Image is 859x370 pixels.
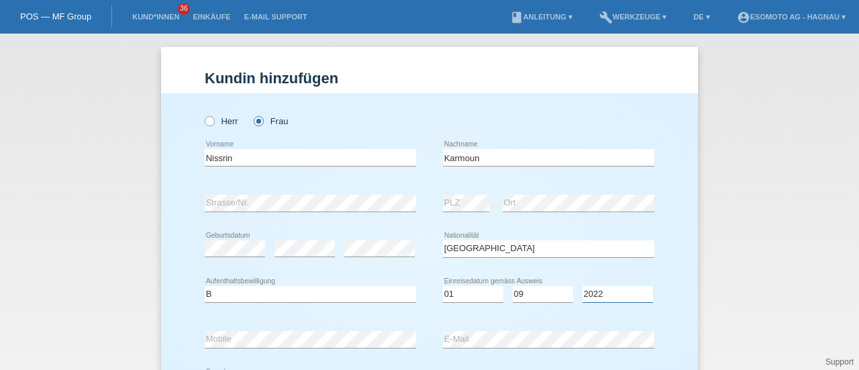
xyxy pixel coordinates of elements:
i: book [510,11,523,24]
h1: Kundin hinzufügen [205,70,654,87]
a: DE ▾ [687,13,716,21]
i: account_circle [737,11,750,24]
a: account_circleEsomoto AG - Hagnau ▾ [730,13,852,21]
a: Kund*innen [125,13,186,21]
a: buildWerkzeuge ▾ [593,13,674,21]
a: Support [825,357,854,367]
label: Herr [205,116,238,126]
a: POS — MF Group [20,11,91,21]
i: build [599,11,613,24]
input: Herr [205,116,213,125]
a: E-Mail Support [238,13,314,21]
span: 36 [178,3,190,15]
a: Einkäufe [186,13,237,21]
label: Frau [254,116,288,126]
a: bookAnleitung ▾ [503,13,579,21]
input: Frau [254,116,262,125]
